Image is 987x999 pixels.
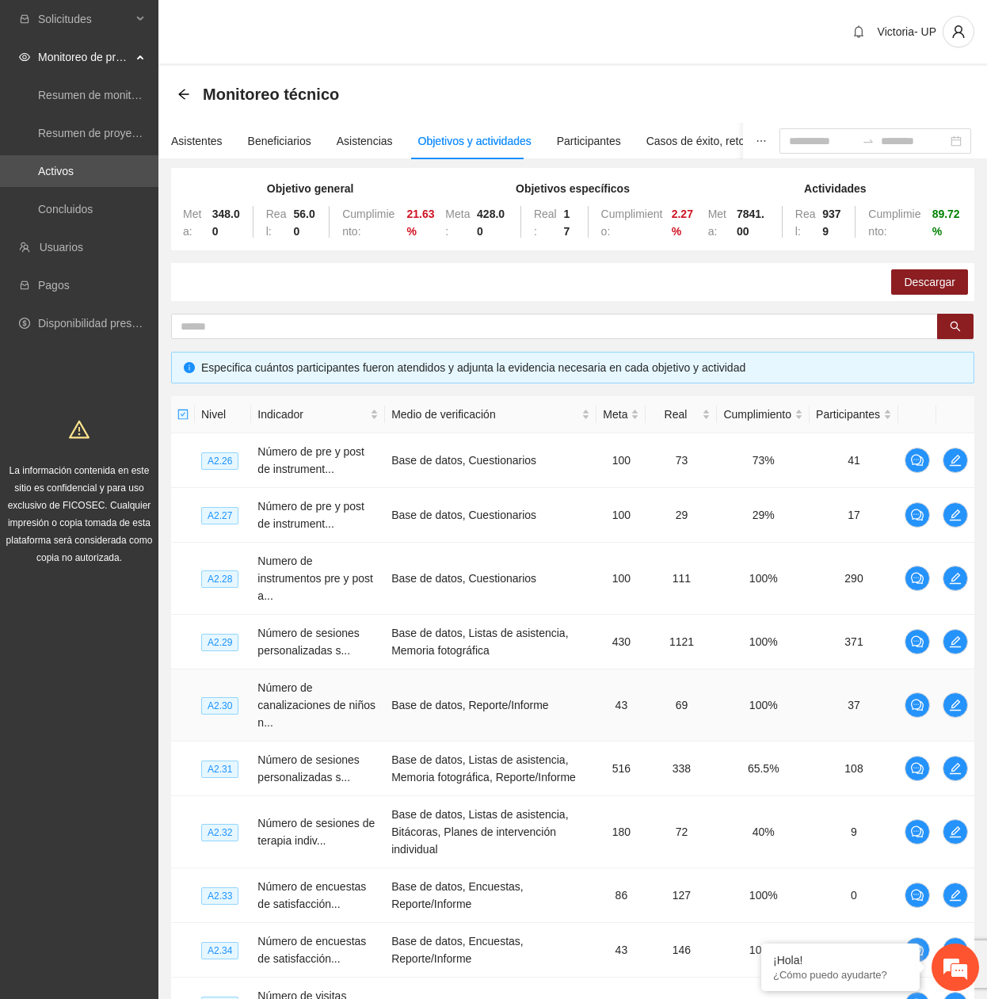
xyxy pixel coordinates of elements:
[212,208,240,238] strong: 348.00
[385,742,596,796] td: Base de datos, Listas de asistencia, Memoria fotográfica, Reporte/Informe
[201,452,238,470] span: A2.26
[810,615,898,669] td: 371
[905,502,930,528] button: comment
[943,572,967,585] span: edit
[646,543,717,615] td: 111
[40,241,83,254] a: Usuarios
[596,543,646,615] td: 100
[201,359,962,376] div: Especifica cuántos participantes fueron atendidos y adjunta la evidencia necesaria en cada objeti...
[557,132,621,150] div: Participantes
[717,396,810,433] th: Cumplimiento
[646,669,717,742] td: 69
[201,507,238,524] span: A2.27
[672,208,693,238] strong: 2.27 %
[391,406,578,423] span: Medio de verificación
[267,182,354,195] strong: Objetivo general
[804,182,867,195] strong: Actividades
[717,433,810,488] td: 73%
[846,19,871,44] button: bell
[385,488,596,543] td: Base de datos, Cuestionarios
[723,406,791,423] span: Cumplimiento
[773,969,908,981] p: ¿Cómo puedo ayudarte?
[810,396,898,433] th: Participantes
[717,669,810,742] td: 100%
[38,127,208,139] a: Resumen de proyectos aprobados
[943,25,974,39] span: user
[385,615,596,669] td: Base de datos, Listas de asistencia, Memoria fotográfica
[201,887,238,905] span: A2.33
[385,396,596,433] th: Medio de verificación
[810,868,898,923] td: 0
[6,465,153,563] span: La información contenida en este sitio es confidencial y para uso exclusivo de FICOSEC. Cualquier...
[708,208,726,238] span: Meta:
[646,868,717,923] td: 127
[195,396,251,433] th: Nivel
[257,935,366,965] span: Número de encuestas de satisfacción...
[385,923,596,978] td: Base de datos, Encuestas, Reporte/Informe
[385,543,596,615] td: Base de datos, Cuestionarios
[596,615,646,669] td: 430
[596,488,646,543] td: 100
[950,321,961,334] span: search
[201,824,238,841] span: A2.32
[257,500,364,530] span: Número de pre y post de instrument...
[862,135,875,147] span: swap-right
[810,796,898,868] td: 9
[810,543,898,615] td: 290
[717,923,810,978] td: 100%
[891,269,968,295] button: Descargar
[406,208,434,238] strong: 21.63 %
[810,488,898,543] td: 17
[943,509,967,521] span: edit
[646,132,815,150] div: Casos de éxito, retos y obstáculos
[646,615,717,669] td: 1121
[596,669,646,742] td: 43
[418,132,532,150] div: Objetivos y actividades
[943,692,968,718] button: edit
[862,135,875,147] span: to
[257,753,359,784] span: Número de sesiones personalizadas s...
[201,761,238,778] span: A2.31
[203,82,339,107] span: Monitoreo técnico
[38,3,131,35] span: Solicitudes
[596,868,646,923] td: 86
[943,699,967,711] span: edit
[257,880,366,910] span: Número de encuestas de satisfacción...
[773,954,908,967] div: ¡Hola!
[905,448,930,473] button: comment
[385,868,596,923] td: Base de datos, Encuestas, Reporte/Informe
[257,627,359,657] span: Número de sesiones personalizadas s...
[943,629,968,654] button: edit
[38,165,74,177] a: Activos
[943,566,968,591] button: edit
[266,208,287,238] span: Real:
[868,208,920,238] span: Cumplimiento:
[38,279,70,292] a: Pagos
[905,819,930,845] button: comment
[646,796,717,868] td: 72
[717,868,810,923] td: 100%
[905,937,930,963] button: comment
[943,762,967,775] span: edit
[943,502,968,528] button: edit
[905,883,930,908] button: comment
[385,669,596,742] td: Base de datos, Reporte/Informe
[717,543,810,615] td: 100%
[943,883,968,908] button: edit
[943,826,967,838] span: edit
[717,488,810,543] td: 29%
[257,406,367,423] span: Indicador
[943,454,967,467] span: edit
[201,942,238,959] span: A2.34
[171,132,223,150] div: Asistentes
[905,692,930,718] button: comment
[943,635,967,648] span: edit
[248,132,311,150] div: Beneficiarios
[596,396,646,433] th: Meta
[257,445,364,475] span: Número de pre y post de instrument...
[743,123,779,159] button: ellipsis
[847,25,871,38] span: bell
[201,634,238,651] span: A2.29
[810,742,898,796] td: 108
[756,135,767,147] span: ellipsis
